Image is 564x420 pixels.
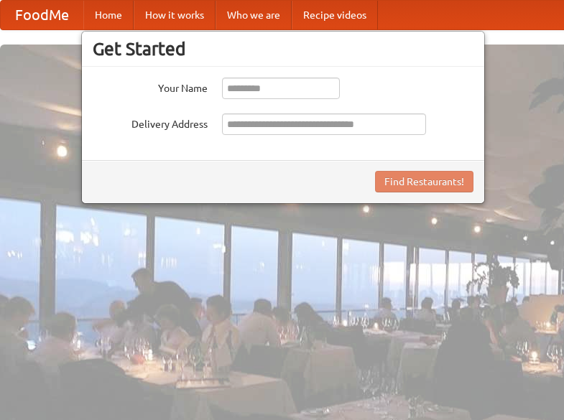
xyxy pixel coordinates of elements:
[292,1,378,29] a: Recipe videos
[93,78,208,95] label: Your Name
[83,1,134,29] a: Home
[93,113,208,131] label: Delivery Address
[375,171,473,192] button: Find Restaurants!
[1,1,83,29] a: FoodMe
[134,1,216,29] a: How it works
[216,1,292,29] a: Who we are
[93,38,473,60] h3: Get Started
